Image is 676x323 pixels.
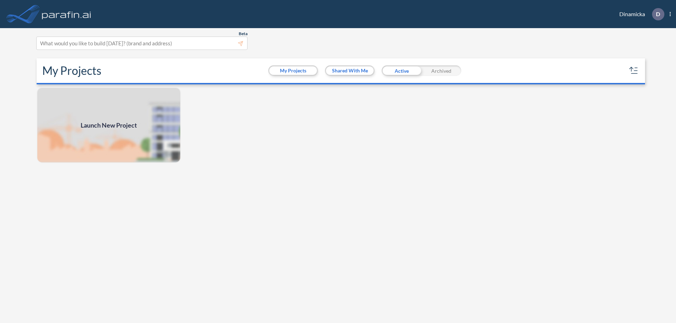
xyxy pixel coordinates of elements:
[421,65,461,76] div: Archived
[609,8,671,20] div: Dinamicka
[40,7,93,21] img: logo
[81,121,137,130] span: Launch New Project
[326,66,374,75] button: Shared With Me
[239,31,248,37] span: Beta
[628,65,639,76] button: sort
[42,64,101,77] h2: My Projects
[656,11,660,17] p: D
[37,87,181,163] a: Launch New Project
[37,87,181,163] img: add
[269,66,317,75] button: My Projects
[382,65,421,76] div: Active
